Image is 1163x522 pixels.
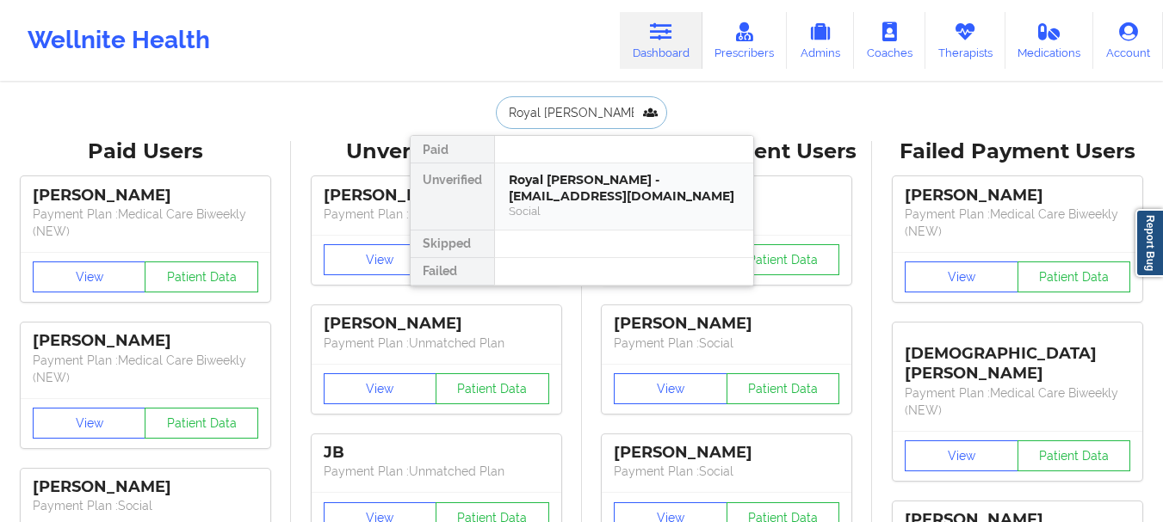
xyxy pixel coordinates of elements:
[324,244,437,275] button: View
[324,186,549,206] div: [PERSON_NAME]
[614,335,839,352] p: Payment Plan : Social
[324,314,549,334] div: [PERSON_NAME]
[324,443,549,463] div: JB
[884,138,1151,165] div: Failed Payment Users
[509,204,739,218] div: Social
[702,12,788,69] a: Prescribers
[614,314,839,334] div: [PERSON_NAME]
[614,463,839,480] p: Payment Plan : Social
[33,497,258,514] p: Payment Plan : Social
[787,12,854,69] a: Admins
[33,352,258,386] p: Payment Plan : Medical Care Biweekly (NEW)
[324,206,549,223] p: Payment Plan : Unmatched Plan
[411,230,494,258] div: Skipped
[303,138,570,165] div: Unverified Users
[324,373,437,404] button: View
[614,373,727,404] button: View
[1018,261,1131,292] button: Patient Data
[12,138,279,165] div: Paid Users
[411,136,494,163] div: Paid
[411,258,494,286] div: Failed
[905,331,1130,384] div: [DEMOGRAPHIC_DATA][PERSON_NAME]
[33,186,258,206] div: [PERSON_NAME]
[1093,12,1163,69] a: Account
[324,335,549,352] p: Payment Plan : Unmatched Plan
[905,261,1018,292] button: View
[727,373,840,404] button: Patient Data
[905,206,1130,240] p: Payment Plan : Medical Care Biweekly (NEW)
[905,384,1130,419] p: Payment Plan : Medical Care Biweekly (NEW)
[727,244,840,275] button: Patient Data
[33,206,258,240] p: Payment Plan : Medical Care Biweekly (NEW)
[411,163,494,230] div: Unverified
[905,186,1130,206] div: [PERSON_NAME]
[436,373,549,404] button: Patient Data
[509,172,739,204] div: Royal [PERSON_NAME] - [EMAIL_ADDRESS][DOMAIN_NAME]
[1018,440,1131,471] button: Patient Data
[145,261,258,292] button: Patient Data
[1005,12,1094,69] a: Medications
[145,408,258,439] button: Patient Data
[33,261,146,292] button: View
[1135,209,1163,277] a: Report Bug
[620,12,702,69] a: Dashboard
[33,408,146,439] button: View
[324,463,549,480] p: Payment Plan : Unmatched Plan
[905,440,1018,471] button: View
[854,12,925,69] a: Coaches
[925,12,1005,69] a: Therapists
[614,443,839,463] div: [PERSON_NAME]
[33,331,258,351] div: [PERSON_NAME]
[33,477,258,497] div: [PERSON_NAME]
